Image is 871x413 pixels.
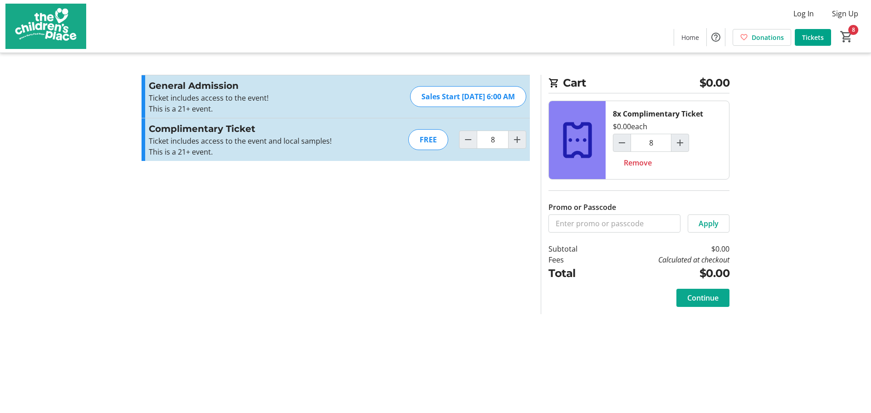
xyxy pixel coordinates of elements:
button: Decrement by one [460,131,477,148]
p: Ticket includes access to the event and local samples! [149,136,347,146]
td: Calculated at checkout [601,254,729,265]
td: $0.00 [601,265,729,282]
div: Sales Start [DATE] 6:00 AM [410,86,526,107]
td: Fees [548,254,601,265]
span: Sign Up [832,8,858,19]
div: FREE [408,129,448,150]
a: Donations [733,29,791,46]
button: Log In [786,6,821,21]
span: Remove [624,157,652,168]
p: Ticket includes access to the event! [149,92,347,103]
span: Donations [752,33,784,42]
span: Log In [793,8,814,19]
button: Apply [688,214,729,233]
td: $0.00 [601,243,729,254]
span: Continue [687,292,719,303]
a: Tickets [795,29,831,46]
h3: Complimentary Ticket [149,122,347,136]
button: Help [707,28,725,46]
h3: General Admission [149,79,347,92]
p: This is a 21+ event. [149,146,347,157]
div: $0.00 each [613,121,647,132]
span: Tickets [802,33,824,42]
h2: Cart [548,75,729,93]
input: Enter promo or passcode [548,214,680,233]
div: 8x Complimentary Ticket [613,108,703,119]
a: Home [674,29,706,46]
td: Subtotal [548,243,601,254]
label: Promo or Passcode [548,202,616,213]
button: Increment by one [671,134,689,151]
button: Remove [613,154,663,172]
input: Complimentary Ticket Quantity [477,131,509,149]
input: Complimentary Ticket Quantity [631,134,671,152]
p: This is a 21+ event. [149,103,347,114]
img: The Children's Place's Logo [5,4,86,49]
span: Home [681,33,699,42]
span: $0.00 [700,75,730,91]
button: Cart [838,29,855,45]
button: Sign Up [825,6,866,21]
span: Apply [699,218,719,229]
button: Increment by one [509,131,526,148]
td: Total [548,265,601,282]
button: Continue [676,289,729,307]
button: Decrement by one [613,134,631,151]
